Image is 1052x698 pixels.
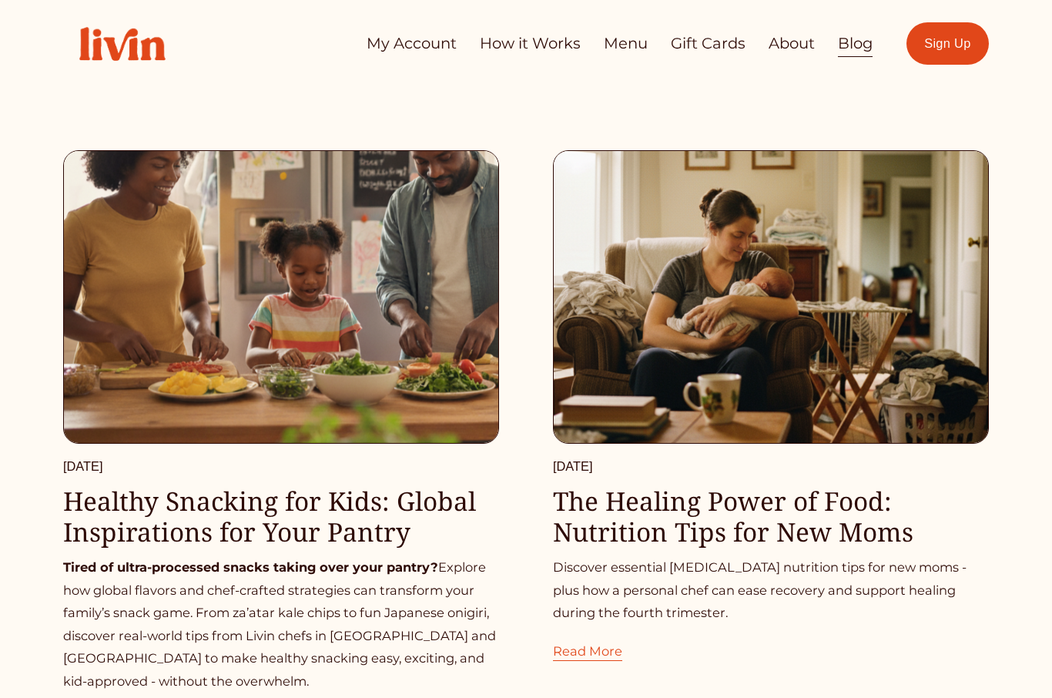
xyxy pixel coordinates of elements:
[480,29,581,59] a: How it Works
[553,556,989,624] p: Discover essential [MEDICAL_DATA] nutrition tips for new moms - plus how a personal chef can ease...
[553,625,622,663] a: Read More
[553,459,593,475] time: [DATE]
[63,11,182,77] img: Livin
[671,29,745,59] a: Gift Cards
[769,29,815,59] a: About
[63,459,103,475] time: [DATE]
[63,483,476,549] a: Healthy Snacking for Kids: Global Inspirations for Your Pantry
[551,149,990,444] img: The Healing Power of Food: Nutrition Tips for New Moms
[63,559,438,575] strong: Tired of ultra-processed snacks taking over your pantry?
[367,29,457,59] a: My Account
[838,29,873,59] a: Blog
[906,22,989,65] a: Sign Up
[63,556,499,693] p: Explore how global flavors and chef-crafted strategies can transform your family’s snack game. Fr...
[604,29,648,59] a: Menu
[62,149,501,444] img: Healthy Snacking for Kids: Global Inspirations for Your Pantry
[553,483,913,549] a: The Healing Power of Food: Nutrition Tips for New Moms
